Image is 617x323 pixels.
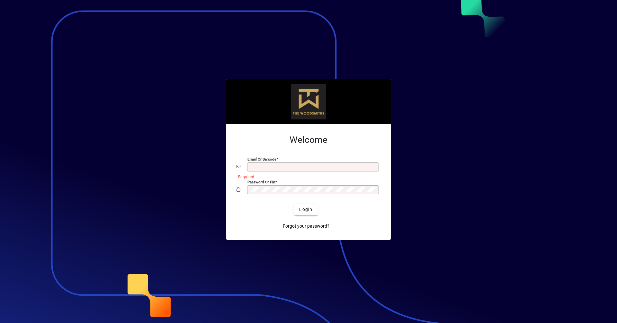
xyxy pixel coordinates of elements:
[247,179,275,184] mat-label: Password or Pin
[299,206,312,213] span: Login
[283,223,329,230] span: Forgot your password?
[280,221,332,232] a: Forgot your password?
[238,173,375,180] mat-error: Required
[294,204,317,215] button: Login
[247,157,276,161] mat-label: Email or Barcode
[237,135,380,145] h2: Welcome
